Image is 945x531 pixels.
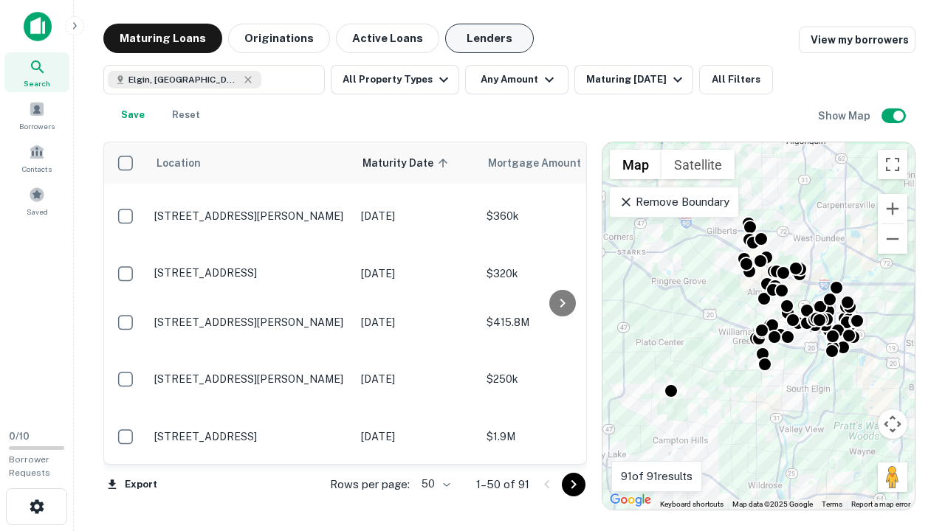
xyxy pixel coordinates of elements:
p: $320k [487,265,634,282]
div: 50 [416,473,453,495]
p: [DATE] [361,314,472,330]
h6: Show Map [818,108,873,124]
button: Any Amount [465,65,568,94]
img: Google [606,490,655,510]
p: $360k [487,208,634,224]
button: Originations [228,24,330,53]
p: [STREET_ADDRESS][PERSON_NAME] [154,209,346,223]
p: $1.9M [487,428,634,445]
button: Zoom in [878,194,907,223]
p: [DATE] [361,265,472,282]
span: Location [156,154,201,172]
button: Show street map [610,150,661,179]
p: $415.8M [487,314,634,330]
p: Remove Boundary [619,193,729,211]
th: Maturity Date [354,142,479,184]
span: Borrower Requests [9,454,50,478]
a: Terms [822,500,842,508]
a: Report a map error [851,500,910,508]
button: Maturing Loans [103,24,222,53]
p: 1–50 of 91 [476,476,529,493]
a: Contacts [4,138,69,178]
button: Maturing [DATE] [574,65,693,94]
button: Map camera controls [878,409,907,439]
button: Save your search to get updates of matches that match your search criteria. [109,100,157,130]
span: Contacts [22,163,52,175]
button: Zoom out [878,224,907,254]
span: Mortgage Amount [488,154,600,172]
th: Mortgage Amount [479,142,642,184]
span: Maturity Date [362,154,453,172]
button: Go to next page [562,473,585,496]
img: capitalize-icon.png [24,12,52,41]
button: Lenders [445,24,534,53]
p: [STREET_ADDRESS][PERSON_NAME] [154,372,346,386]
a: Open this area in Google Maps (opens a new window) [606,490,655,510]
span: Map data ©2025 Google [732,500,813,508]
p: 91 of 91 results [621,468,693,485]
th: Location [147,142,354,184]
span: Search [24,77,50,89]
a: Borrowers [4,95,69,135]
span: Borrowers [19,120,55,132]
a: Saved [4,181,69,221]
p: $250k [487,371,634,387]
p: [STREET_ADDRESS] [154,266,346,280]
span: Saved [27,206,48,218]
button: Keyboard shortcuts [660,499,724,510]
a: Search [4,52,69,92]
button: Toggle fullscreen view [878,150,907,179]
button: Reset [162,100,210,130]
a: View my borrowers [799,27,915,53]
button: All Property Types [331,65,459,94]
div: Maturing [DATE] [586,71,687,88]
p: [DATE] [361,208,472,224]
button: All Filters [699,65,773,94]
p: [DATE] [361,371,472,387]
p: [STREET_ADDRESS] [154,430,346,443]
span: 0 / 10 [9,431,30,442]
iframe: Chat Widget [871,413,945,484]
p: Rows per page: [330,476,410,493]
button: Show satellite imagery [661,150,735,179]
button: Export [103,473,161,496]
p: [DATE] [361,428,472,445]
button: Active Loans [336,24,439,53]
div: 0 0 [602,142,915,510]
p: [STREET_ADDRESS][PERSON_NAME] [154,316,346,329]
span: Elgin, [GEOGRAPHIC_DATA], [GEOGRAPHIC_DATA] [128,73,239,86]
